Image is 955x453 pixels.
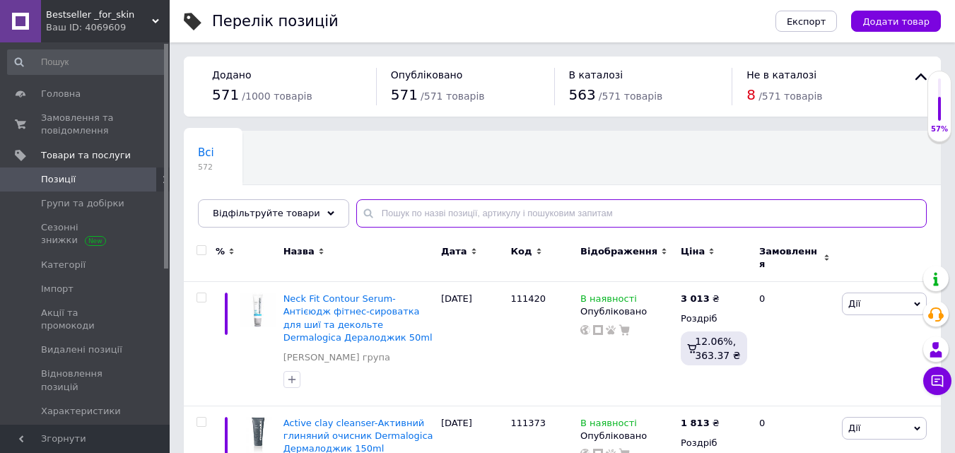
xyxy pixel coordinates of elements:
[510,293,546,304] span: 111420
[438,282,508,406] div: [DATE]
[681,417,720,430] div: ₴
[41,221,131,247] span: Сезонні знижки
[751,282,838,406] div: 0
[41,367,131,393] span: Відновлення позицій
[569,86,596,103] span: 563
[356,199,927,228] input: Пошук по назві позиції, артикулу і пошуковим запитам
[775,11,838,32] button: Експорт
[580,245,657,258] span: Відображення
[928,124,951,134] div: 57%
[212,86,239,103] span: 571
[391,69,463,81] span: Опубліковано
[213,208,320,218] span: Відфільтруйте товари
[212,69,251,81] span: Додано
[41,88,81,100] span: Головна
[391,86,418,103] span: 571
[746,69,816,81] span: Не в каталозі
[240,417,276,453] img: Active clay cleanser-активный глиняный очиститель Dermalogica Дермалоджик 150ml
[198,162,214,172] span: 572
[41,149,131,162] span: Товари та послуги
[441,245,467,258] span: Дата
[695,336,740,361] span: 12.06%, 363.37 ₴
[41,283,74,295] span: Імпорт
[46,21,170,34] div: Ваш ID: 4069609
[242,90,312,102] span: / 1000 товарів
[212,14,339,29] div: Перелік позицій
[580,293,637,308] span: В наявності
[681,293,720,305] div: ₴
[746,86,756,103] span: 8
[758,90,822,102] span: / 571 товарів
[848,298,860,309] span: Дії
[216,245,225,258] span: %
[41,197,124,210] span: Групи та добірки
[569,69,623,81] span: В каталозі
[283,351,390,364] a: [PERSON_NAME] група
[787,16,826,27] span: Експорт
[41,343,122,356] span: Видалені позиції
[681,437,747,449] div: Роздріб
[923,367,951,395] button: Чат з покупцем
[41,173,76,186] span: Позиції
[599,90,662,102] span: / 571 товарів
[848,423,860,433] span: Дії
[681,312,747,325] div: Роздріб
[198,146,214,159] span: Всі
[580,418,637,433] span: В наявності
[240,293,276,329] img: Neck Fit Contour Serum-Антиейдж фитнес-сыворотка для шеи и декольте Dermalogica Дералоджик 50ml
[283,245,315,258] span: Назва
[580,430,674,442] div: Опубліковано
[41,112,131,137] span: Замовлення та повідомлення
[41,405,121,418] span: Характеристики
[681,418,710,428] b: 1 813
[46,8,152,21] span: Bestseller _for_skin
[421,90,484,102] span: / 571 товарів
[851,11,941,32] button: Додати товар
[580,305,674,318] div: Опубліковано
[510,418,546,428] span: 111373
[681,293,710,304] b: 3 013
[7,49,167,75] input: Пошук
[681,245,705,258] span: Ціна
[41,259,86,271] span: Категорії
[759,245,820,271] span: Замовлення
[283,293,433,343] a: Neck Fit Contour Serum-Антієюдж фітнес-сироватка для шиї та декольте Dermalogica Дералоджик 50ml
[41,307,131,332] span: Акції та промокоди
[510,245,532,258] span: Код
[862,16,930,27] span: Додати товар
